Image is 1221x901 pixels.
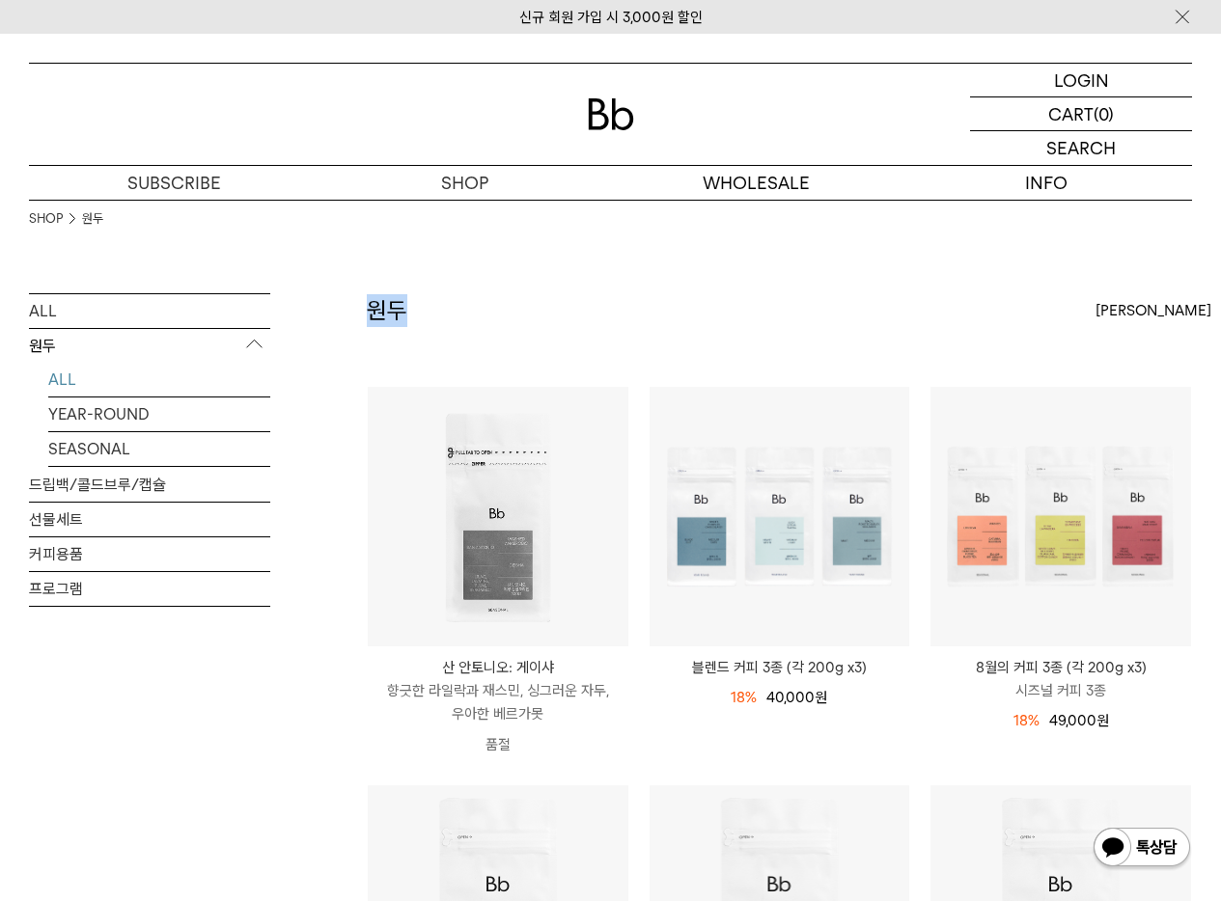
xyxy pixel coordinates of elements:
a: 원두 [82,209,103,229]
a: 커피용품 [29,537,270,571]
span: 원 [815,689,827,706]
h2: 원두 [367,294,407,327]
a: YEAR-ROUND [48,397,270,431]
a: SEASONAL [48,432,270,466]
a: LOGIN [970,64,1192,97]
span: 49,000 [1049,712,1109,729]
p: 원두 [29,329,270,364]
a: 8월의 커피 3종 (각 200g x3) 시즈널 커피 3종 [930,656,1191,702]
span: 40,000 [766,689,827,706]
p: CART [1048,97,1094,130]
div: 18% [731,686,757,709]
p: 시즈널 커피 3종 [930,679,1191,702]
a: SHOP [319,166,610,200]
a: ALL [29,294,270,328]
p: SEARCH [1046,131,1116,165]
a: ALL [48,363,270,396]
p: 산 안토니오: 게이샤 [368,656,628,679]
p: 품절 [368,725,628,764]
a: 프로그램 [29,572,270,606]
a: SHOP [29,209,63,229]
a: 블렌드 커피 3종 (각 200g x3) [650,656,910,679]
span: [PERSON_NAME] [1096,299,1211,322]
p: 향긋한 라일락과 재스민, 싱그러운 자두, 우아한 베르가못 [368,679,628,725]
p: 8월의 커피 3종 (각 200g x3) [930,656,1191,679]
a: 산 안토니오: 게이샤 향긋한 라일락과 재스민, 싱그러운 자두, 우아한 베르가못 [368,656,628,725]
img: 카카오톡 채널 1:1 채팅 버튼 [1092,826,1192,872]
span: 원 [1096,712,1109,729]
a: 신규 회원 가입 시 3,000원 할인 [519,9,703,26]
p: (0) [1094,97,1114,130]
a: 선물세트 [29,503,270,536]
p: INFO [902,166,1192,200]
img: 산 안토니오: 게이샤 [368,387,628,647]
p: WHOLESALE [611,166,902,200]
img: 로고 [588,98,634,130]
p: LOGIN [1054,64,1109,96]
img: 8월의 커피 3종 (각 200g x3) [930,387,1191,647]
a: CART (0) [970,97,1192,131]
img: 블렌드 커피 3종 (각 200g x3) [650,387,910,647]
a: 드립백/콜드브루/캡슐 [29,468,270,502]
a: SUBSCRIBE [29,166,319,200]
div: 18% [1013,709,1040,732]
